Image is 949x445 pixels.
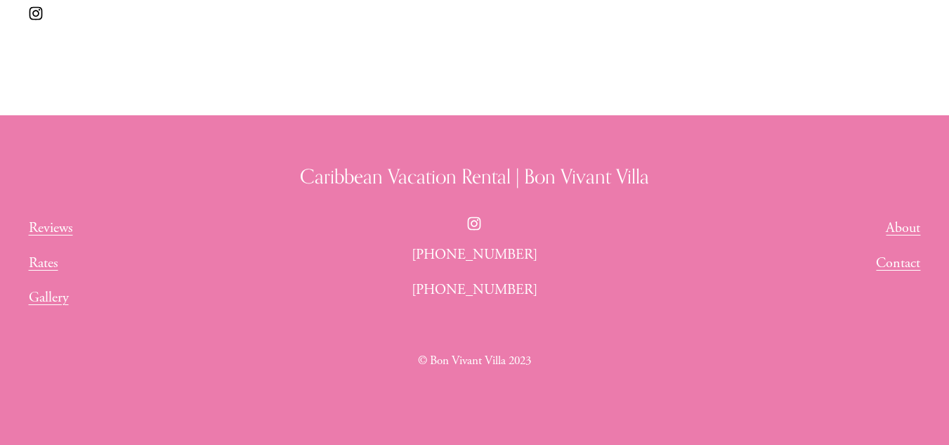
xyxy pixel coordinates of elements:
[876,252,920,274] a: Contact
[29,6,43,20] a: Instagram
[29,163,921,191] h3: Caribbean Vacation Rental | Bon Vivant Villa
[366,352,583,370] p: © Bon Vivant Villa 2023
[29,252,58,274] a: Rates
[366,243,583,266] p: [PHONE_NUMBER]
[886,217,920,239] a: About
[29,286,69,309] a: Gallery
[467,217,481,231] a: Instagram
[29,217,73,239] a: Reviews
[366,278,583,301] p: [PHONE_NUMBER]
